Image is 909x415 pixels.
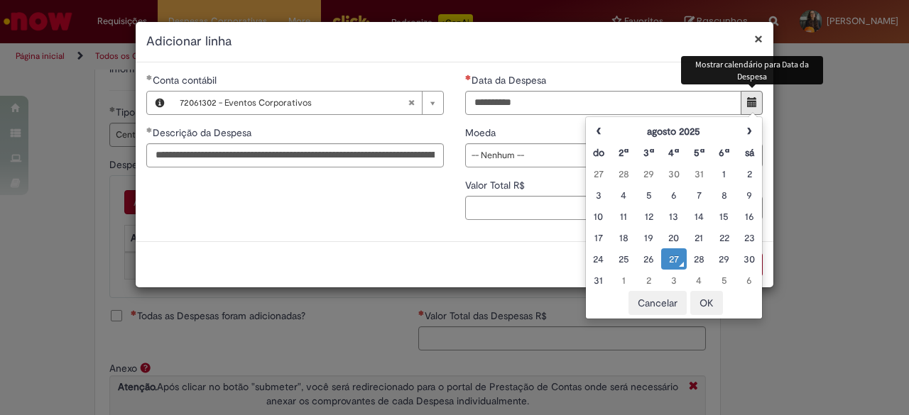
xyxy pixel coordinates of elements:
[589,252,607,266] div: 24 August 2025 Sunday
[465,196,763,220] input: Valor Total R$
[741,188,758,202] div: 09 August 2025 Saturday
[741,252,758,266] div: 30 August 2025 Saturday
[636,142,661,163] th: Terça-feira
[586,121,611,142] th: Mês anterior
[146,74,153,80] span: Obrigatório Preenchido
[589,188,607,202] div: 03 August 2025 Sunday
[690,209,708,223] div: 14 August 2025 Thursday
[665,273,682,287] div: 03 September 2025 Wednesday
[465,74,472,80] span: Necessários
[614,167,632,181] div: 28 July 2025 Monday
[146,127,153,133] span: Obrigatório Preenchido
[585,116,763,319] div: Escolher data
[401,92,422,114] abbr: Limpar campo Conta contábil
[589,231,607,245] div: 17 August 2025 Sunday
[628,291,687,315] button: Cancelar
[737,121,762,142] th: Próximo mês
[690,252,708,266] div: 28 August 2025 Thursday
[715,231,733,245] div: 22 August 2025 Friday
[687,142,712,163] th: Quinta-feira
[586,142,611,163] th: Domingo
[712,142,736,163] th: Sexta-feira
[640,273,658,287] div: 02 September 2025 Tuesday
[741,209,758,223] div: 16 August 2025 Saturday
[640,252,658,266] div: 26 August 2025 Tuesday
[614,188,632,202] div: 04 August 2025 Monday
[690,167,708,181] div: 31 July 2025 Thursday
[180,92,408,114] span: 72061302 - Eventos Corporativos
[153,74,219,87] span: Necessários - Conta contábil
[741,91,763,115] button: Mostrar calendário para Data da Despesa
[173,92,443,114] a: 72061302 - Eventos CorporativosLimpar campo Conta contábil
[611,121,736,142] th: agosto 2025. Alternar mês
[715,252,733,266] div: 29 August 2025 Friday
[715,188,733,202] div: 08 August 2025 Friday
[665,252,682,266] div: O seletor de data foi aberto.27 August 2025 Wednesday
[741,273,758,287] div: 06 September 2025 Saturday
[614,209,632,223] div: 11 August 2025 Monday
[665,209,682,223] div: 13 August 2025 Wednesday
[614,273,632,287] div: 01 September 2025 Monday
[640,188,658,202] div: 05 August 2025 Tuesday
[153,126,254,139] span: Descrição da Despesa
[640,231,658,245] div: 19 August 2025 Tuesday
[589,273,607,287] div: 31 August 2025 Sunday
[661,142,686,163] th: Quarta-feira
[681,56,823,84] div: Mostrar calendário para Data da Despesa
[715,209,733,223] div: 15 August 2025 Friday
[465,91,741,115] input: Data da Despesa
[665,188,682,202] div: 06 August 2025 Wednesday
[690,273,708,287] div: 04 September 2025 Thursday
[690,291,723,315] button: OK
[146,33,763,51] h2: Adicionar linha
[611,142,636,163] th: Segunda-feira
[614,231,632,245] div: 18 August 2025 Monday
[589,167,607,181] div: 27 July 2025 Sunday
[690,188,708,202] div: 07 August 2025 Thursday
[741,167,758,181] div: 02 August 2025 Saturday
[754,31,763,46] button: Fechar modal
[614,252,632,266] div: 25 August 2025 Monday
[640,209,658,223] div: 12 August 2025 Tuesday
[472,74,549,87] span: Data da Despesa
[589,209,607,223] div: 10 August 2025 Sunday
[665,167,682,181] div: 30 July 2025 Wednesday
[146,143,444,167] input: Descrição da Despesa
[640,167,658,181] div: 29 July 2025 Tuesday
[690,231,708,245] div: 21 August 2025 Thursday
[465,126,499,139] span: Moeda
[147,92,173,114] button: Conta contábil, Visualizar este registro 72061302 - Eventos Corporativos
[715,273,733,287] div: 05 September 2025 Friday
[472,144,734,167] span: -- Nenhum --
[741,231,758,245] div: 23 August 2025 Saturday
[715,167,733,181] div: 01 August 2025 Friday
[737,142,762,163] th: Sábado
[465,179,528,192] span: Valor Total R$
[665,231,682,245] div: 20 August 2025 Wednesday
